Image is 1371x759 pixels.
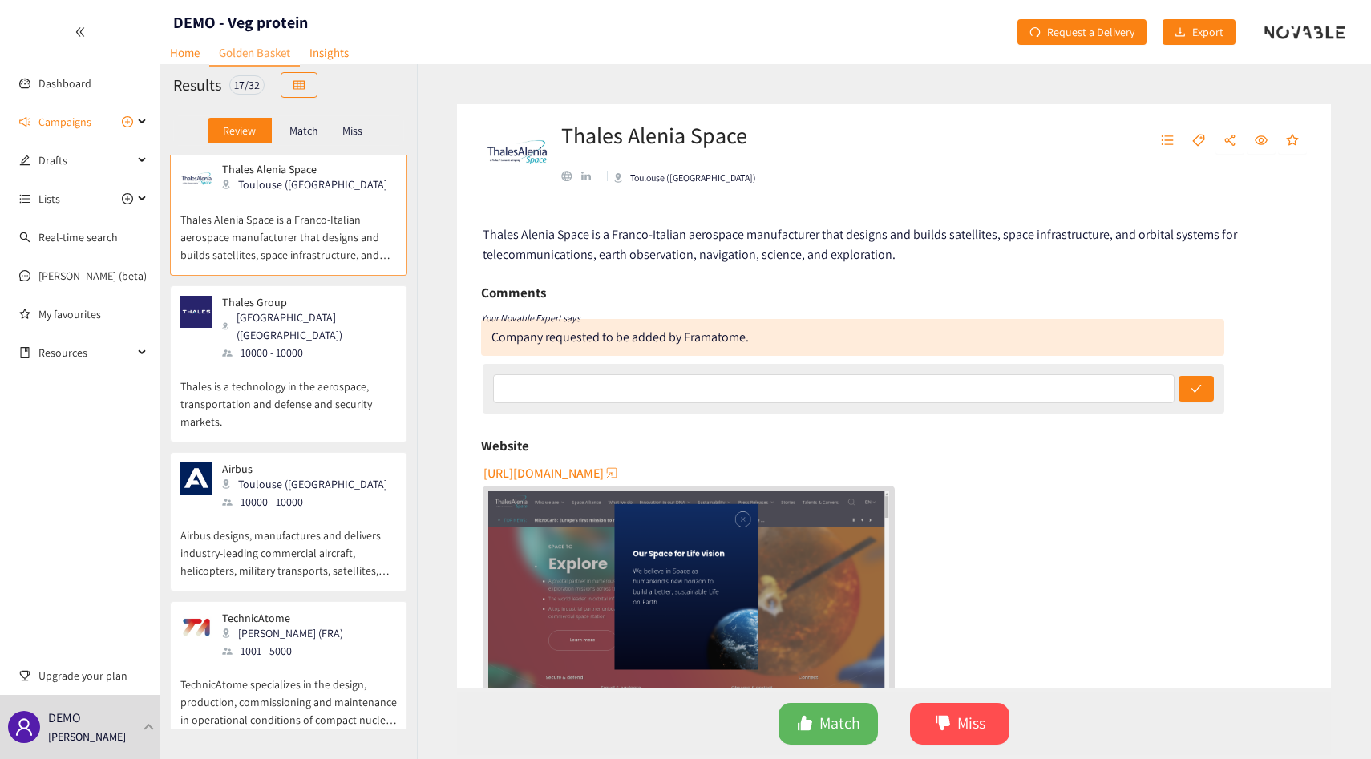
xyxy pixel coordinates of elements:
[281,72,317,98] button: table
[1153,128,1182,154] button: unordered-list
[483,460,620,486] button: [URL][DOMAIN_NAME]
[1192,134,1205,148] span: tag
[481,434,529,458] h6: Website
[180,462,212,495] img: Snapshot of the company's website
[222,612,343,624] p: TechnicAtome
[488,491,889,717] img: Snapshot of the Company's website
[1163,19,1236,45] button: downloadExport
[180,296,212,328] img: Snapshot of the company's website
[1291,682,1371,759] div: Widget de chat
[1255,134,1268,148] span: eye
[209,40,300,67] a: Golden Basket
[38,76,91,91] a: Dashboard
[38,183,60,215] span: Lists
[289,124,318,137] p: Match
[75,26,86,38] span: double-left
[19,155,30,166] span: edit
[38,337,133,369] span: Resources
[19,347,30,358] span: book
[38,268,147,283] a: [PERSON_NAME] (beta)
[300,40,358,65] a: Insights
[481,312,580,324] i: Your Novable Expert says
[19,116,30,127] span: sound
[222,493,395,511] div: 10000 - 10000
[180,660,397,729] p: TechnicAtome specializes in the design, production, commissioning and maintenance in operational ...
[779,703,878,745] button: likeMatch
[1047,23,1134,41] span: Request a Delivery
[173,74,221,96] h2: Results
[1191,383,1202,396] span: check
[48,708,81,728] p: DEMO
[14,717,34,737] span: user
[483,463,604,483] span: [URL][DOMAIN_NAME]
[1278,128,1307,154] button: star
[222,176,395,193] div: Toulouse ([GEOGRAPHIC_DATA])
[910,703,1009,745] button: dislikeMiss
[1215,128,1244,154] button: share-alt
[38,230,118,244] a: Real-time search
[1175,26,1186,39] span: download
[38,106,91,138] span: Campaigns
[222,344,395,361] div: 10000 - 10000
[160,40,209,65] a: Home
[122,116,133,127] span: plus-circle
[222,624,353,642] div: [PERSON_NAME] (FRA)
[222,642,353,660] div: 1001 - 5000
[1017,19,1147,45] button: redoRequest a Delivery
[222,475,395,493] div: Toulouse ([GEOGRAPHIC_DATA])
[180,361,397,430] p: Thales is a technology in the aerospace, transportation and defense and security markets.
[483,226,1237,263] span: Thales Alenia Space is a Franco-Italian aerospace manufacturer that designs and builds satellites...
[38,298,148,330] a: My favourites
[222,163,386,176] p: Thales Alenia Space
[1192,23,1223,41] span: Export
[38,660,148,692] span: Upgrade your plan
[180,163,212,195] img: Snapshot of the company's website
[122,193,133,204] span: plus-circle
[229,75,265,95] div: 17 / 32
[222,296,386,309] p: Thales Group
[342,124,362,137] p: Miss
[180,612,212,644] img: Snapshot of the company's website
[222,462,386,475] p: Airbus
[1029,26,1041,39] span: redo
[48,728,126,745] p: [PERSON_NAME]
[223,124,256,137] p: Review
[1247,128,1276,154] button: eye
[1223,134,1236,148] span: share-alt
[222,309,395,344] div: [GEOGRAPHIC_DATA] ([GEOGRAPHIC_DATA])
[180,511,397,579] p: Airbus designs, manufactures and delivers industry-leading commercial aircraft, helicopters, mili...
[561,171,581,181] a: website
[935,715,951,733] span: dislike
[1179,376,1214,402] button: check
[819,711,860,736] span: Match
[1161,134,1174,148] span: unordered-list
[485,120,549,184] img: Company Logo
[293,79,305,92] span: table
[180,195,397,264] p: Thales Alenia Space is a Franco-Italian aerospace manufacturer that designs and builds satellites...
[19,193,30,204] span: unordered-list
[38,144,133,176] span: Drafts
[1184,128,1213,154] button: tag
[481,281,546,305] h6: Comments
[1286,134,1299,148] span: star
[797,715,813,733] span: like
[581,172,601,181] a: linkedin
[561,119,756,151] h2: Thales Alenia Space
[614,171,756,185] div: Toulouse ([GEOGRAPHIC_DATA])
[19,670,30,681] span: trophy
[1291,682,1371,759] iframe: Chat Widget
[491,329,749,345] div: Company requested to be added by Framatome.
[957,711,985,736] span: Miss
[173,11,308,34] h1: DEMO - Veg protein
[488,491,889,717] a: website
